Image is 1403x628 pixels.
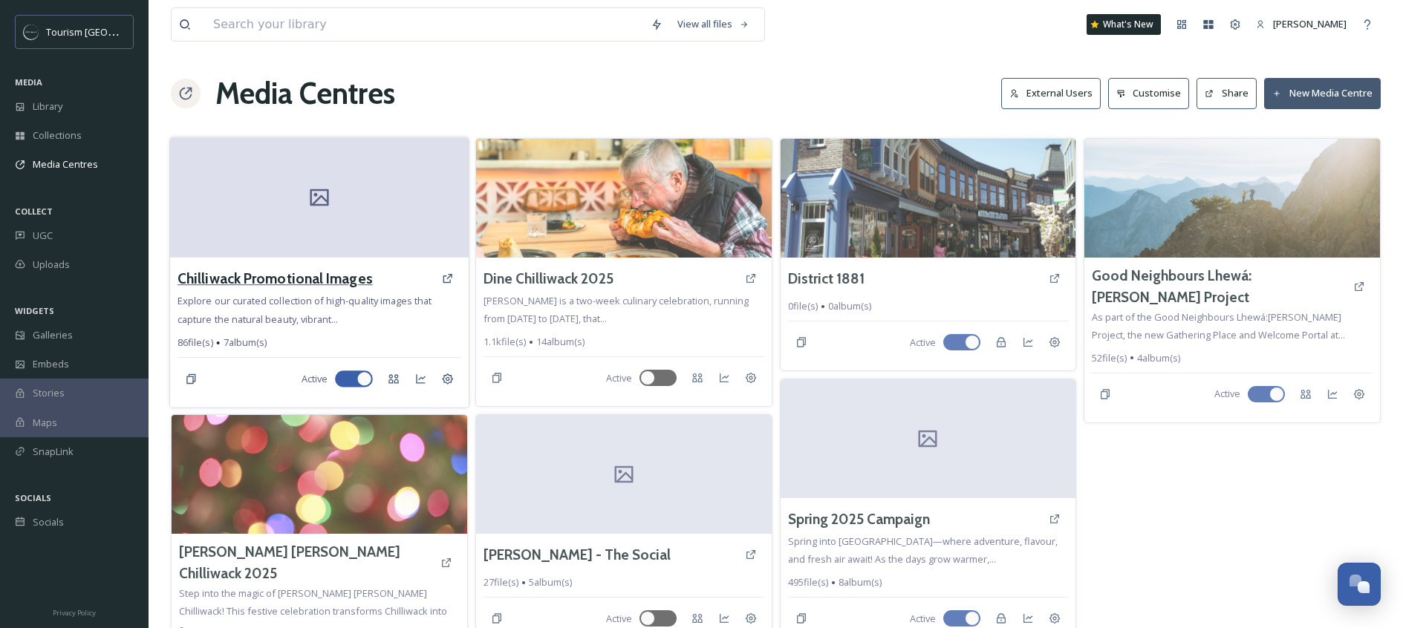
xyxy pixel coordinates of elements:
[206,8,643,41] input: Search your library
[788,299,818,313] span: 0 file(s)
[1092,265,1346,308] a: Good Neighbours Lhewá:[PERSON_NAME] Project
[1264,78,1381,108] button: New Media Centre
[224,336,267,350] span: 7 album(s)
[178,294,432,325] span: Explore our curated collection of high-quality images that capture the natural beauty, vibrant...
[33,258,70,272] span: Uploads
[788,575,828,589] span: 495 file(s)
[1001,78,1108,108] a: External Users
[302,372,328,386] span: Active
[788,508,930,530] a: Spring 2025 Campaign
[1338,563,1381,606] button: Open Chat
[15,305,54,316] span: WIDGETS
[33,515,64,529] span: Socials
[606,371,632,385] span: Active
[828,299,871,313] span: 0 album(s)
[788,268,865,290] a: District 1881
[1084,139,1380,258] img: DSC07809.jpg
[1087,14,1161,35] a: What's New
[1108,78,1190,108] button: Customise
[215,71,395,116] h1: Media Centres
[1001,78,1101,108] button: External Users
[788,534,1058,566] span: Spring into [GEOGRAPHIC_DATA]—where adventure, flavour, and fresh air await! As the days grow war...
[33,328,73,342] span: Galleries
[1092,310,1345,341] span: As part of the Good Neighbours Lhewá:[PERSON_NAME] Project, the new Gathering Place and Welcome P...
[15,76,42,88] span: MEDIA
[33,229,53,243] span: UGC
[46,24,179,39] span: Tourism [GEOGRAPHIC_DATA]
[839,575,882,589] span: 8 album(s)
[172,415,467,534] img: madison-kaminski-DO36tvQjkIo-unsplash.jpg
[1197,78,1257,108] button: Share
[536,335,585,349] span: 14 album(s)
[1108,78,1197,108] a: Customise
[1092,351,1127,365] span: 52 file(s)
[1137,351,1180,365] span: 4 album(s)
[1249,10,1354,39] a: [PERSON_NAME]
[33,416,57,430] span: Maps
[178,336,212,350] span: 86 file(s)
[670,10,757,39] a: View all files
[178,268,373,290] a: Chilliwack Promotional Images
[484,575,518,589] span: 27 file(s)
[33,157,98,171] span: Media Centres
[15,492,51,503] span: SOCIALS
[53,603,96,621] a: Privacy Policy
[24,24,39,39] img: OMNISEND%20Email%20Square%20Images%20.png
[53,608,96,618] span: Privacy Policy
[179,541,433,584] a: [PERSON_NAME] [PERSON_NAME] Chilliwack 2025
[33,99,62,114] span: Library
[1214,387,1240,401] span: Active
[484,335,526,349] span: 1.1k file(s)
[33,386,65,400] span: Stories
[15,206,53,217] span: COLLECT
[33,357,69,371] span: Embeds
[910,612,936,626] span: Active
[33,128,82,143] span: Collections
[484,294,749,325] span: [PERSON_NAME] is a two-week culinary celebration, running from [DATE] to [DATE], that...
[484,544,671,566] a: [PERSON_NAME] - The Social
[781,139,1076,258] img: KA5A8898-3.jpg
[910,336,936,350] span: Active
[484,268,613,290] a: Dine Chilliwack 2025
[33,445,74,459] span: SnapLink
[1273,17,1347,30] span: [PERSON_NAME]
[529,575,572,589] span: 5 album(s)
[476,139,772,258] img: Hugos%20-%20Dine%20Chwk%20Ad%20(3).jpg
[606,612,632,626] span: Active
